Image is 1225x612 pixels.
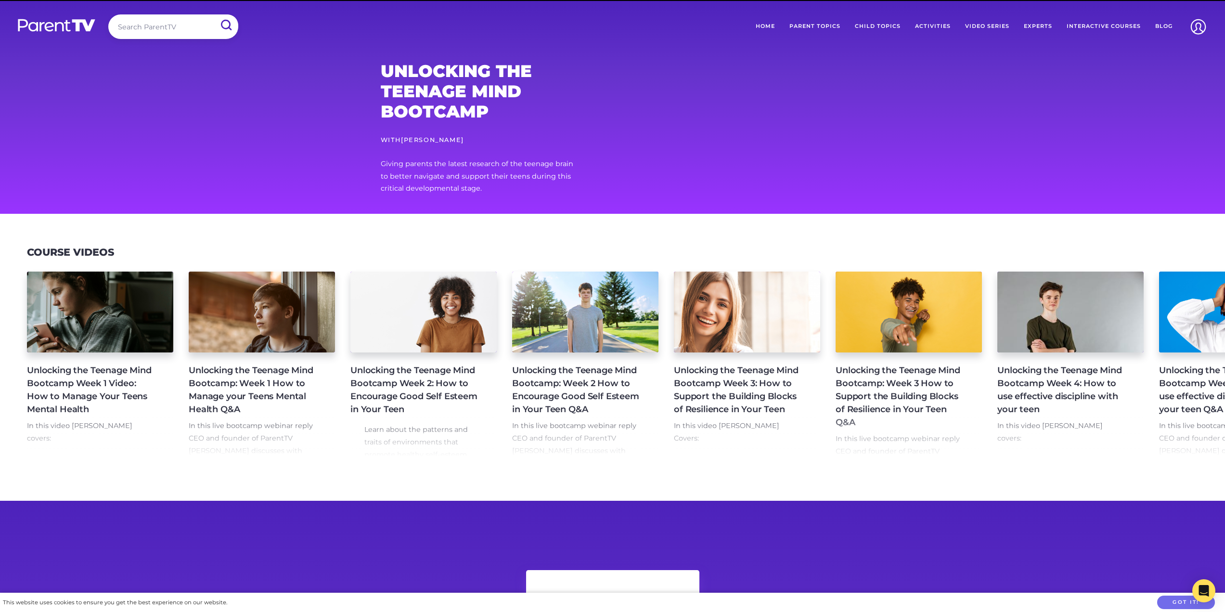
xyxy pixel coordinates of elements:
a: Parent Topics [782,14,848,39]
div: This website uses cookies to ensure you get the best experience on our website. [3,598,227,608]
h4: Unlocking the Teenage Mind Bootcamp Week 3: How to Support the Building Blocks of Resilience in Y... [674,364,805,416]
h3: Course Videos [27,247,114,259]
h4: Unlocking the Teenage Mind Bootcamp: Week 3 How to Support the Building Blocks of Resilience in Y... [836,364,967,429]
p: In this live bootcamp webinar reply CEO and founder of ParentTV [PERSON_NAME] discusses with [PER... [512,420,643,520]
h4: Unlocking the Teenage Mind Bootcamp Week 4: How to use effective discipline with your teen [997,364,1128,416]
a: Unlocking the Teenage Mind Bootcamp Week 4: How to use effective discipline with your teen In thi... [997,272,1144,456]
h4: Unlocking the Teenage Mind Bootcamp Week 1 Video: How to Manage Your Teens Mental Health [27,364,158,416]
p: In this video [PERSON_NAME] Covers: [674,420,805,445]
a: Blog [1148,14,1180,39]
a: Experts [1017,14,1059,39]
p: In this video [PERSON_NAME] covers: [997,420,1128,445]
small: With [381,136,464,143]
h4: Unlocking the Teenage Mind Bootcamp: Week 1 How to Manage your Teens Mental Health Q&A [189,364,320,416]
img: parenttv-logo-white.4c85aaf.svg [17,18,96,32]
p: * Simple and clear understanding of how teenage brain differs from adult brain [27,456,158,494]
a: Unlocking the Teenage Mind Bootcamp: Week 2 How to Encourage Good Self Esteem in Your Teen Q&A In... [512,272,658,456]
a: Unlocking the Teenage Mind Bootcamp: Week 1 How to Manage your Teens Mental Health Q&A In this li... [189,272,335,456]
a: Unlocking the Teenage Mind Bootcamp Week 1 Video: How to Manage Your Teens Mental Health In this ... [27,272,173,456]
p: Learn that resilience is developed through life experiences and can be taught [688,456,800,494]
p: In this live bootcamp webinar reply CEO and founder of ParentTV [PERSON_NAME] discusses with [PER... [189,420,320,520]
h4: Unlocking the Teenage Mind Bootcamp: Week 2 How to Encourage Good Self Esteem in Your Teen Q&A [512,364,643,416]
button: Got it! [1157,596,1215,610]
h2: Unlocking the Teenage Mind Bootcamp [381,61,582,122]
div: Open Intercom Messenger [1192,579,1215,602]
a: Home [748,14,782,39]
p: Learn about the patterns and traits of environments that promote healthy self-esteem [364,424,477,461]
p: In this video [PERSON_NAME] covers: [27,420,158,445]
a: Video Series [958,14,1017,39]
a: Unlocking the Teenage Mind Bootcamp: Week 3 How to Support the Building Blocks of Resilience in Y... [836,272,982,456]
input: Submit [213,14,238,36]
a: Activities [908,14,958,39]
a: Child Topics [848,14,908,39]
a: Unlocking the Teenage Mind Bootcamp Week 3: How to Support the Building Blocks of Resilience in Y... [674,272,820,456]
img: Account [1186,14,1211,39]
a: Unlocking the Teenage Mind Bootcamp Week 2: How to Encourage Good Self Esteem in Your Teen Learn ... [350,272,497,456]
a: [PERSON_NAME] [401,136,464,143]
h4: Unlocking the Teenage Mind Bootcamp Week 2: How to Encourage Good Self Esteem in Your Teen [350,364,481,416]
p: In this live bootcamp webinar reply CEO and founder of ParentTV [PERSON_NAME] discusses with [PER... [836,433,967,545]
a: Interactive Courses [1059,14,1148,39]
p: Discover how to provide clear boundaries while equipping your child with tools to manage them ind... [1011,456,1123,507]
p: Giving parents the latest research of the teenage brain to better navigate and support their teen... [381,158,582,195]
input: Search ParentTV [108,14,238,39]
